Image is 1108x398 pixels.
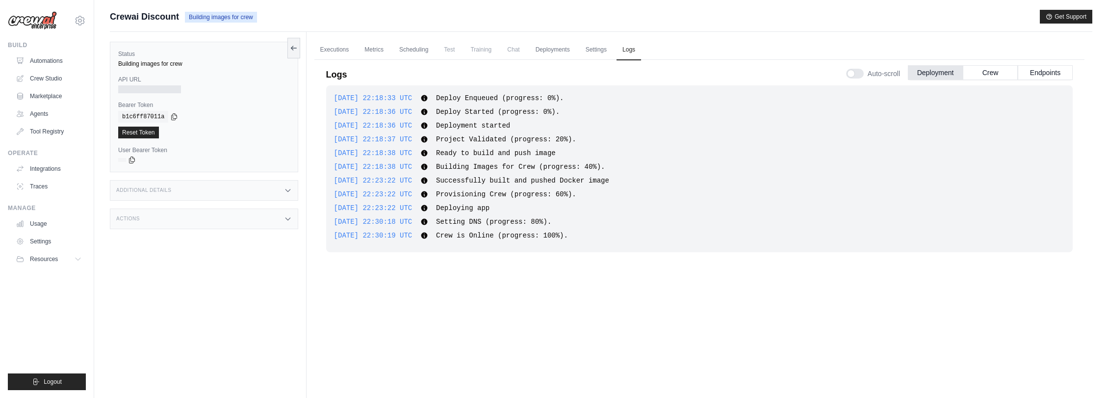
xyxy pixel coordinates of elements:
span: Deploying app [436,204,490,212]
span: [DATE] 22:23:22 UTC [334,190,412,198]
h3: Additional Details [116,187,171,193]
span: Deploy Started (progress: 0%). [436,108,560,116]
span: Crewai Discount [110,10,179,24]
a: Integrations [12,161,86,177]
button: Deployment [908,65,963,80]
iframe: Chat Widget [1059,351,1108,398]
a: Scheduling [393,40,434,60]
span: [DATE] 22:18:36 UTC [334,108,412,116]
a: Tool Registry [12,124,86,139]
a: Deployments [530,40,576,60]
button: Logout [8,373,86,390]
span: Building Images for Crew (progress: 40%). [436,163,605,171]
a: Usage [12,216,86,232]
span: [DATE] 22:18:33 UTC [334,94,412,102]
span: Logout [44,378,62,386]
button: Endpoints [1018,65,1073,80]
span: [DATE] 22:18:36 UTC [334,122,412,130]
button: Get Support [1040,10,1092,24]
a: Settings [12,234,86,249]
a: Automations [12,53,86,69]
div: Manage [8,204,86,212]
span: Successfully built and pushed Docker image [436,177,609,185]
div: Operate [8,149,86,157]
span: Chat is not available until the deployment is complete [501,40,525,59]
img: Logo [8,11,57,30]
button: Resources [12,251,86,267]
span: Test [438,40,461,59]
a: Crew Studio [12,71,86,86]
span: Project Validated (progress: 20%). [436,135,576,143]
a: Settings [580,40,613,60]
span: [DATE] 22:23:22 UTC [334,204,412,212]
p: Logs [326,68,347,81]
a: Metrics [359,40,389,60]
a: Marketplace [12,88,86,104]
a: Executions [314,40,355,60]
code: b1c6ff87011a [118,111,168,123]
label: User Bearer Token [118,146,290,154]
span: [DATE] 22:18:37 UTC [334,135,412,143]
span: Provisioning Crew (progress: 60%). [436,190,576,198]
span: Building images for crew [185,12,257,23]
span: Training is not available until the deployment is complete [464,40,497,59]
span: Setting DNS (progress: 80%). [436,218,551,226]
label: Status [118,50,290,58]
span: [DATE] 22:30:18 UTC [334,218,412,226]
span: Resources [30,255,58,263]
span: Deployment started [436,122,510,130]
a: Reset Token [118,127,159,138]
span: Deploy Enqueued (progress: 0%). [436,94,564,102]
span: [DATE] 22:30:19 UTC [334,232,412,239]
span: [DATE] 22:18:38 UTC [334,163,412,171]
label: Bearer Token [118,101,290,109]
div: Widget de chat [1059,351,1108,398]
span: [DATE] 22:23:22 UTC [334,177,412,185]
span: Crew is Online (progress: 100%). [436,232,568,239]
a: Traces [12,179,86,194]
span: Ready to build and push image [436,149,556,157]
h3: Actions [116,216,140,222]
button: Crew [963,65,1018,80]
span: [DATE] 22:18:38 UTC [334,149,412,157]
div: Build [8,41,86,49]
div: Building images for crew [118,60,290,68]
label: API URL [118,76,290,83]
a: Agents [12,106,86,122]
a: Logs [617,40,641,60]
span: Auto-scroll [868,69,900,79]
